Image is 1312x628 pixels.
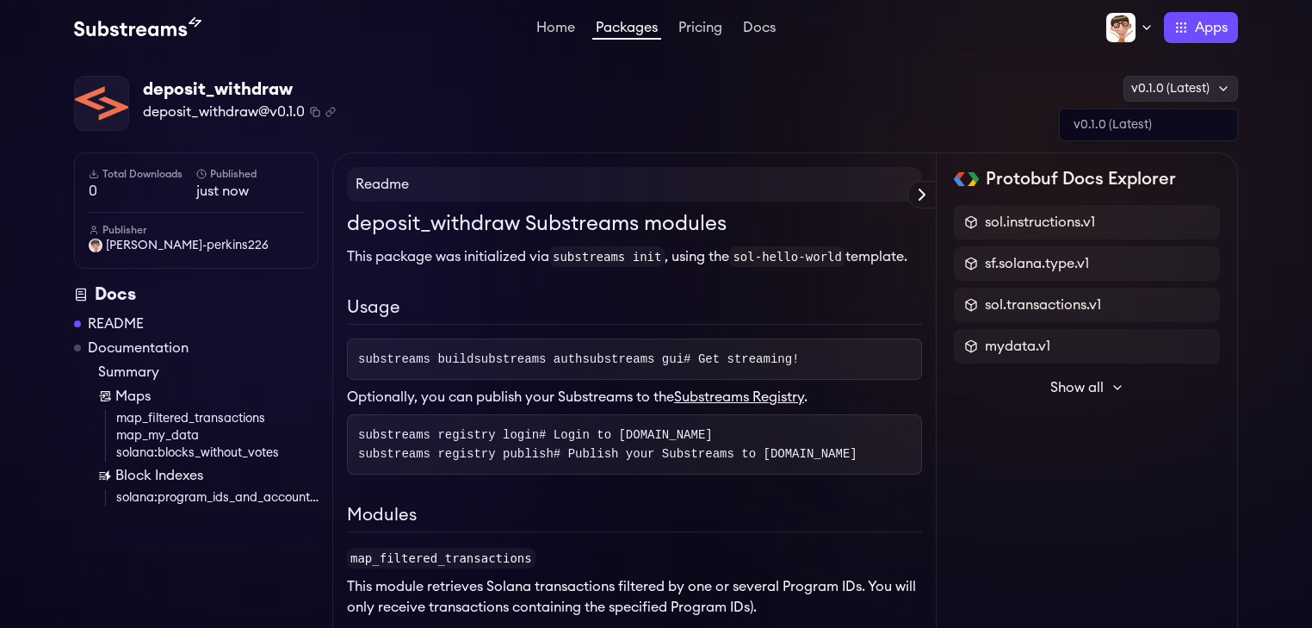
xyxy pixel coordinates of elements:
img: Block Index icon [98,469,112,482]
a: Pricing [675,21,726,38]
h4: Readme [347,167,922,202]
a: solana:program_ids_and_accounts_without_votes [116,489,319,507]
span: # Login to [DOMAIN_NAME] [539,428,713,442]
a: [PERSON_NAME]-perkins226 [89,237,304,254]
h6: Publisher [89,223,304,237]
span: sol.transactions.v1 [985,295,1101,315]
button: Copy .spkg link to clipboard [325,107,336,117]
p: Optionally, you can publish your Substreams to the . [347,387,922,407]
a: Docs [740,21,779,38]
img: Profile [1105,12,1136,43]
a: Documentation [88,338,189,358]
span: sf.solana.type.v1 [985,253,1089,274]
span: 0 [89,181,196,202]
span: # Publish your Substreams to [DOMAIN_NAME] [554,447,857,461]
code: sol-hello-world [729,246,845,267]
span: substreams auth [473,352,582,366]
p: This module retrieves Solana transactions filtered by one or several Program IDs. You will only r... [347,576,922,618]
img: Package Logo [75,77,128,130]
a: Substreams Registry [674,390,804,404]
a: Summary [98,362,319,382]
span: Apps [1195,17,1228,38]
code: map_filtered_transactions [347,548,535,569]
a: map_my_data [116,427,319,445]
span: sol.instructions.v1 [985,212,1095,233]
h2: Protobuf Docs Explorer [986,167,1176,191]
code: substreams init [549,246,665,267]
img: Map icon [98,389,112,403]
span: just now [196,181,304,202]
h6: Published [196,167,304,181]
p: This package was initialized via , using the template. [347,246,922,267]
span: # Get streaming! [684,352,799,366]
button: Copy package name and version [310,107,320,117]
div: Docs [74,283,319,307]
a: Packages [592,21,661,40]
img: Substream's logo [74,17,201,38]
span: substreams registry login [358,428,713,442]
button: Show all [954,370,1220,405]
a: README [88,314,144,334]
span: deposit_withdraw@v0.1.0 [143,102,305,122]
h6: Total Downloads [89,167,196,181]
span: substreams gui [582,352,799,366]
div: deposit_withdraw [143,78,336,102]
img: User Avatar [89,239,102,252]
a: Block Indexes [98,465,319,486]
span: substreams build [358,352,473,366]
span: Show all [1050,377,1104,398]
a: Home [533,21,579,38]
h2: Modules [347,502,922,532]
h2: Usage [347,295,922,325]
img: Protobuf [954,172,979,186]
a: v0.1.0 (Latest) [1060,109,1237,140]
a: solana:blocks_without_votes [116,445,319,462]
span: [PERSON_NAME]-perkins226 [106,237,269,254]
a: Maps [98,386,319,407]
span: substreams registry publish [358,447,857,461]
a: map_filtered_transactions [116,410,319,427]
div: v0.1.0 (Latest) [1123,76,1238,102]
span: mydata.v1 [985,336,1050,357]
h1: deposit_withdraw Substreams modules [347,208,922,239]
